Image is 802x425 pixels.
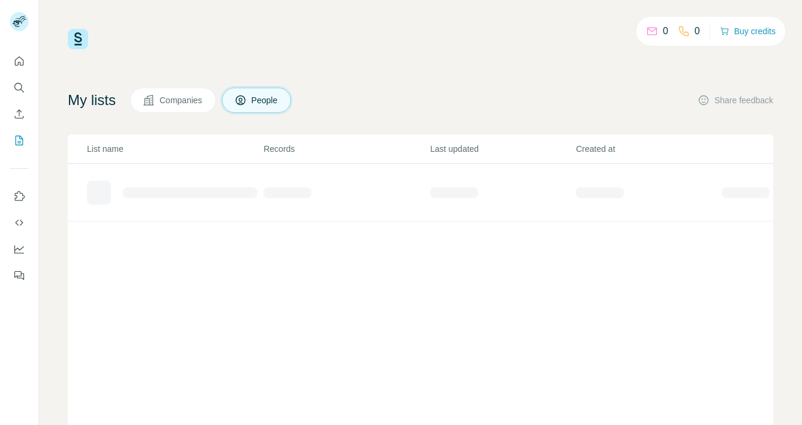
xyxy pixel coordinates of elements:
[10,50,29,72] button: Quick start
[10,265,29,286] button: Feedback
[10,238,29,260] button: Dashboard
[576,143,720,155] p: Created at
[10,185,29,207] button: Use Surfe on LinkedIn
[251,94,279,106] span: People
[720,23,776,40] button: Buy credits
[10,77,29,98] button: Search
[68,91,116,110] h4: My lists
[10,103,29,125] button: Enrich CSV
[10,130,29,151] button: My lists
[663,24,668,38] p: 0
[68,29,88,49] img: Surfe Logo
[430,143,575,155] p: Last updated
[698,94,773,106] button: Share feedback
[160,94,203,106] span: Companies
[695,24,700,38] p: 0
[87,143,262,155] p: List name
[263,143,429,155] p: Records
[10,212,29,234] button: Use Surfe API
